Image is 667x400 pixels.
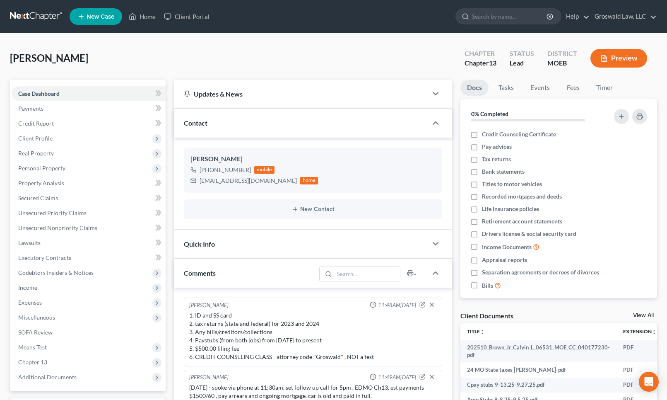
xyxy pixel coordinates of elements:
[189,301,229,310] div: [PERSON_NAME]
[460,378,616,393] td: Cpay stubs 9-13.25-9.27.25.pdf
[489,59,496,67] span: 13
[18,329,53,336] span: SOFA Review
[12,325,166,340] a: SOFA Review
[18,194,58,201] span: Secured Claims
[18,150,54,157] span: Real Property
[547,58,577,68] div: MOEB
[590,9,657,24] a: Groswald Law, LLC
[18,269,94,276] span: Codebtors Insiders & Notices
[12,235,166,250] a: Lawsuits
[18,224,97,231] span: Unsecured Nonpriority Claims
[12,191,166,206] a: Secured Claims
[18,120,54,127] span: Credit Report
[460,311,513,320] div: Client Documents
[18,105,43,112] span: Payments
[18,373,77,381] span: Additional Documents
[18,284,37,291] span: Income
[652,330,657,335] i: unfold_more
[510,58,534,68] div: Lead
[639,372,659,392] div: Open Intercom Messenger
[482,217,562,225] span: Retirement account statements
[482,281,493,290] span: Bills
[12,176,166,191] a: Property Analysis
[18,239,41,246] span: Lawsuits
[18,179,64,187] span: Property Analysis
[482,167,525,176] span: Bank statements
[12,101,166,116] a: Payments
[492,80,520,96] a: Tasks
[254,166,275,174] div: mobile
[125,9,160,24] a: Home
[184,269,216,277] span: Comments
[480,330,485,335] i: unfold_more
[335,267,400,281] input: Search...
[12,116,166,131] a: Credit Report
[18,135,53,142] span: Client Profile
[465,58,496,68] div: Chapter
[184,240,215,248] span: Quick Info
[482,268,599,276] span: Separation agreements or decrees of divorces
[12,250,166,265] a: Executory Contracts
[482,205,539,213] span: Life insurance policies
[18,90,60,97] span: Case Dashboard
[160,9,214,24] a: Client Portal
[18,344,47,351] span: Means Test
[12,221,166,235] a: Unsecured Nonpriority Claims
[482,192,562,201] span: Recorded mortgages and deeds
[562,9,590,24] a: Help
[10,52,88,64] span: [PERSON_NAME]
[633,313,654,318] a: View All
[482,180,542,188] span: Titles to motor vehicles
[18,209,87,216] span: Unsecured Priority Claims
[189,311,437,361] div: 1. ID and SS card 2. tax returns (state and federal) for 2023 and 2024 3. Any bills/creditors/col...
[87,14,114,20] span: New Case
[460,340,616,363] td: 202510_Brown_Jr_Calvin_L_06531_MOE_CC_040177230-pdf
[482,243,532,251] span: Income Documents
[300,177,318,184] div: home
[18,314,55,321] span: Miscellaneous
[18,165,65,172] span: Personal Property
[460,362,616,377] td: 24 MO State taxes [PERSON_NAME]-pdf
[616,362,663,377] td: PDF
[190,154,436,164] div: [PERSON_NAME]
[482,143,512,151] span: Pay advices
[524,80,556,96] a: Events
[12,86,166,101] a: Case Dashboard
[467,328,485,335] a: Titleunfold_more
[184,119,207,127] span: Contact
[378,301,416,309] span: 11:48AM[DATE]
[590,49,647,68] button: Preview
[623,328,657,335] a: Extensionunfold_more
[18,299,42,306] span: Expenses
[200,177,297,185] div: [EMAIL_ADDRESS][DOMAIN_NAME]
[189,373,229,382] div: [PERSON_NAME]
[560,80,586,96] a: Fees
[465,49,496,58] div: Chapter
[482,256,527,264] span: Appraisal reports
[616,340,663,363] td: PDF
[190,206,436,213] button: New Contact
[184,90,418,98] div: Updates & News
[12,206,166,221] a: Unsecured Priority Claims
[200,166,251,174] div: [PHONE_NUMBER]
[472,9,548,24] input: Search by name...
[616,378,663,393] td: PDF
[510,49,534,58] div: Status
[482,230,576,238] span: Drivers license & social security card
[378,373,416,381] span: 11:49AM[DATE]
[482,130,556,138] span: Credit Counseling Certificate
[18,254,71,261] span: Executory Contracts
[547,49,577,58] div: District
[189,383,437,400] div: [DATE] - spoke via phone at 11:30am, set follow up call for 5pm , EDMO Ch13, est payments $1500/6...
[460,80,489,96] a: Docs
[18,359,47,366] span: Chapter 13
[590,80,619,96] a: Timer
[482,155,511,163] span: Tax returns
[471,110,508,117] strong: 0% Completed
